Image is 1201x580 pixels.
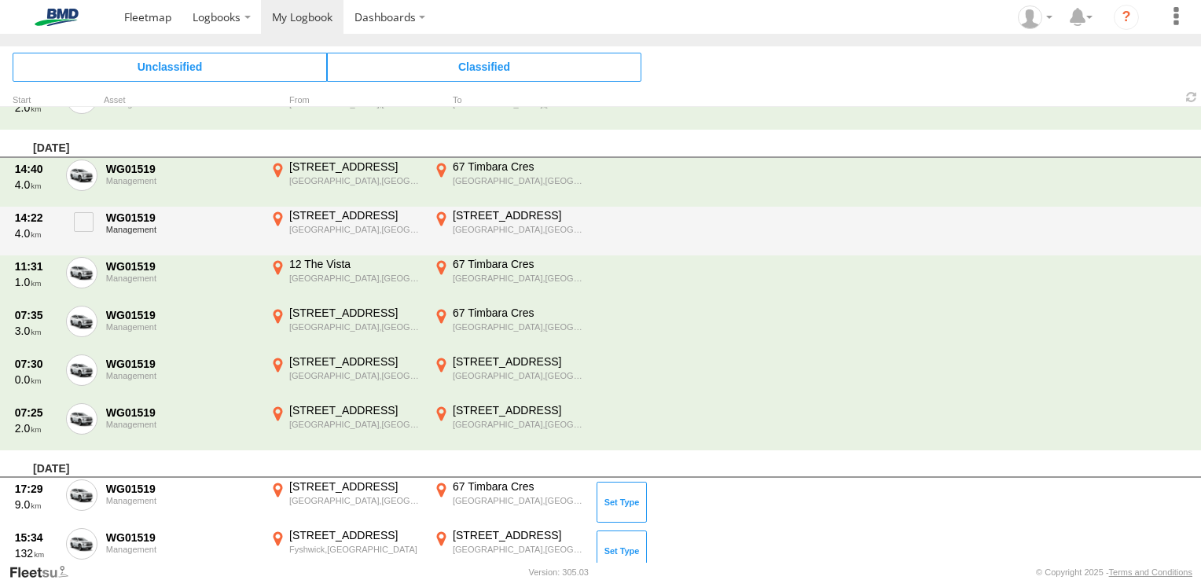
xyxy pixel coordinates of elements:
[15,211,57,225] div: 14:22
[289,160,422,174] div: [STREET_ADDRESS]
[106,530,259,545] div: WG01519
[1036,567,1192,577] div: © Copyright 2025 -
[267,306,424,351] label: Click to View Event Location
[106,308,259,322] div: WG01519
[1109,567,1192,577] a: Terms and Conditions
[106,259,259,273] div: WG01519
[267,479,424,525] label: Click to View Event Location
[289,370,422,381] div: [GEOGRAPHIC_DATA],[GEOGRAPHIC_DATA]
[431,257,588,303] label: Click to View Event Location
[289,419,422,430] div: [GEOGRAPHIC_DATA],[GEOGRAPHIC_DATA]
[267,528,424,574] label: Click to View Event Location
[453,354,586,369] div: [STREET_ADDRESS]
[289,403,422,417] div: [STREET_ADDRESS]
[15,406,57,420] div: 07:25
[106,357,259,371] div: WG01519
[327,53,641,81] span: Click to view Classified Trips
[13,97,60,105] div: Click to Sort
[289,306,422,320] div: [STREET_ADDRESS]
[15,421,57,435] div: 2.0
[106,176,259,185] div: Management
[106,273,259,283] div: Management
[431,160,588,205] label: Click to View Event Location
[106,322,259,332] div: Management
[1114,5,1139,30] i: ?
[16,9,97,26] img: bmd-logo.svg
[453,495,586,506] div: [GEOGRAPHIC_DATA],[GEOGRAPHIC_DATA]
[289,224,422,235] div: [GEOGRAPHIC_DATA],[GEOGRAPHIC_DATA]
[431,306,588,351] label: Click to View Event Location
[453,370,586,381] div: [GEOGRAPHIC_DATA],[GEOGRAPHIC_DATA]
[106,406,259,420] div: WG01519
[453,273,586,284] div: [GEOGRAPHIC_DATA],[GEOGRAPHIC_DATA]
[289,479,422,494] div: [STREET_ADDRESS]
[267,208,424,254] label: Click to View Event Location
[267,354,424,400] label: Click to View Event Location
[1012,6,1058,29] div: Joe Baranowski
[15,482,57,496] div: 17:29
[106,225,259,234] div: Management
[289,175,422,186] div: [GEOGRAPHIC_DATA],[GEOGRAPHIC_DATA]
[453,208,586,222] div: [STREET_ADDRESS]
[106,211,259,225] div: WG01519
[267,97,424,105] div: From
[597,530,647,571] button: Click to Set
[15,530,57,545] div: 15:34
[106,482,259,496] div: WG01519
[453,257,586,271] div: 67 Timbara Cres
[15,226,57,240] div: 4.0
[431,354,588,400] label: Click to View Event Location
[106,371,259,380] div: Management
[289,528,422,542] div: [STREET_ADDRESS]
[13,53,327,81] span: Click to view Unclassified Trips
[289,321,422,332] div: [GEOGRAPHIC_DATA],[GEOGRAPHIC_DATA]
[15,497,57,512] div: 9.0
[15,275,57,289] div: 1.0
[529,567,589,577] div: Version: 305.03
[453,224,586,235] div: [GEOGRAPHIC_DATA],[GEOGRAPHIC_DATA]
[106,162,259,176] div: WG01519
[597,482,647,523] button: Click to Set
[289,208,422,222] div: [STREET_ADDRESS]
[106,496,259,505] div: Management
[106,420,259,429] div: Management
[453,419,586,430] div: [GEOGRAPHIC_DATA],[GEOGRAPHIC_DATA]
[15,357,57,371] div: 07:30
[267,160,424,205] label: Click to View Event Location
[15,324,57,338] div: 3.0
[289,354,422,369] div: [STREET_ADDRESS]
[289,495,422,506] div: [GEOGRAPHIC_DATA],[GEOGRAPHIC_DATA]
[453,479,586,494] div: 67 Timbara Cres
[453,306,586,320] div: 67 Timbara Cres
[453,403,586,417] div: [STREET_ADDRESS]
[15,546,57,560] div: 132
[431,479,588,525] label: Click to View Event Location
[453,175,586,186] div: [GEOGRAPHIC_DATA],[GEOGRAPHIC_DATA]
[15,308,57,322] div: 07:35
[453,321,586,332] div: [GEOGRAPHIC_DATA],[GEOGRAPHIC_DATA]
[106,545,259,554] div: Management
[267,403,424,449] label: Click to View Event Location
[289,257,422,271] div: 12 The Vista
[15,162,57,176] div: 14:40
[15,373,57,387] div: 0.0
[9,564,81,580] a: Visit our Website
[453,160,586,174] div: 67 Timbara Cres
[289,544,422,555] div: Fyshwick,[GEOGRAPHIC_DATA]
[104,97,261,105] div: Asset
[15,178,57,192] div: 4.0
[15,259,57,273] div: 11:31
[1182,90,1201,105] span: Refresh
[267,257,424,303] label: Click to View Event Location
[431,208,588,254] label: Click to View Event Location
[453,544,586,555] div: [GEOGRAPHIC_DATA],[GEOGRAPHIC_DATA]
[15,101,57,115] div: 2.0
[453,528,586,542] div: [STREET_ADDRESS]
[289,273,422,284] div: [GEOGRAPHIC_DATA],[GEOGRAPHIC_DATA]
[431,528,588,574] label: Click to View Event Location
[431,403,588,449] label: Click to View Event Location
[431,97,588,105] div: To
